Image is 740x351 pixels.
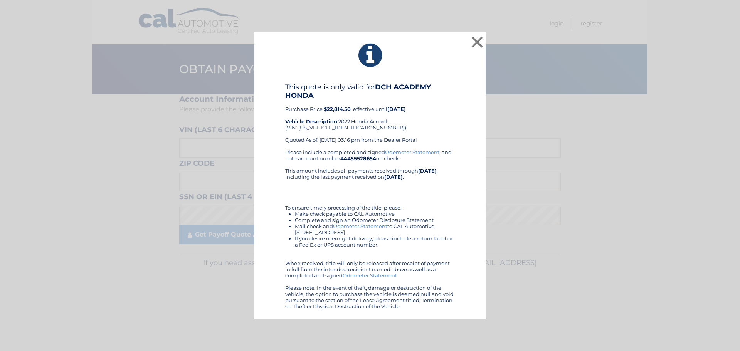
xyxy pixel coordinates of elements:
[285,149,455,309] div: Please include a completed and signed , and note account number on check. This amount includes al...
[385,149,439,155] a: Odometer Statement
[285,83,431,100] b: DCH ACADEMY HONDA
[333,223,387,229] a: Odometer Statement
[324,106,351,112] b: $22,814.50
[340,155,376,161] b: 44455528654
[295,223,455,235] li: Mail check and to CAL Automotive, [STREET_ADDRESS]
[295,211,455,217] li: Make check payable to CAL Automotive
[285,83,455,149] div: Purchase Price: , effective until 2022 Honda Accord (VIN: [US_VEHICLE_IDENTIFICATION_NUMBER]) Quo...
[418,168,437,174] b: [DATE]
[295,235,455,248] li: If you desire overnight delivery, please include a return label or a Fed Ex or UPS account number.
[469,34,485,50] button: ×
[285,83,455,100] h4: This quote is only valid for
[387,106,406,112] b: [DATE]
[295,217,455,223] li: Complete and sign an Odometer Disclosure Statement
[343,272,397,279] a: Odometer Statement
[384,174,403,180] b: [DATE]
[285,118,338,124] strong: Vehicle Description:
